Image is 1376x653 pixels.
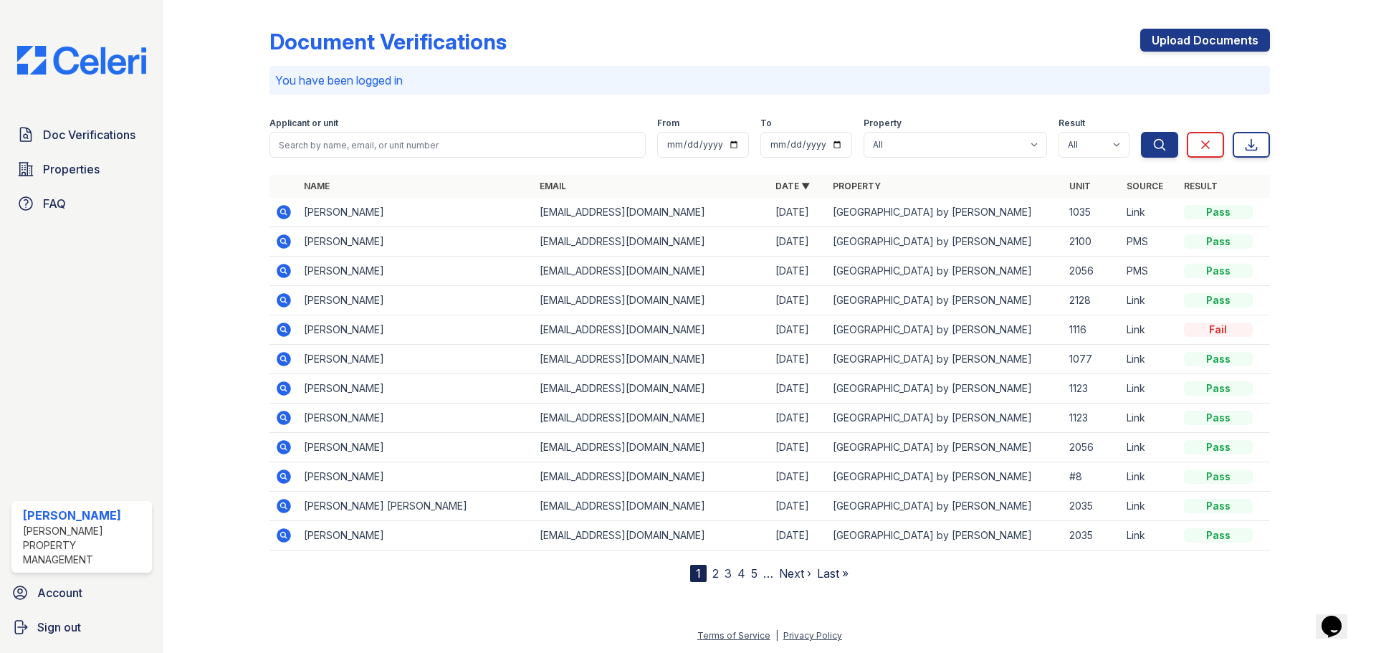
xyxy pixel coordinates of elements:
[1184,264,1253,278] div: Pass
[534,315,770,345] td: [EMAIL_ADDRESS][DOMAIN_NAME]
[770,374,827,404] td: [DATE]
[827,462,1063,492] td: [GEOGRAPHIC_DATA] by [PERSON_NAME]
[817,566,849,581] a: Last »
[298,433,534,462] td: [PERSON_NAME]
[1069,181,1091,191] a: Unit
[725,566,732,581] a: 3
[775,630,778,641] div: |
[712,566,719,581] a: 2
[1064,374,1121,404] td: 1123
[1316,596,1362,639] iframe: chat widget
[534,462,770,492] td: [EMAIL_ADDRESS][DOMAIN_NAME]
[534,286,770,315] td: [EMAIL_ADDRESS][DOMAIN_NAME]
[298,345,534,374] td: [PERSON_NAME]
[1184,234,1253,249] div: Pass
[1059,118,1085,129] label: Result
[298,227,534,257] td: [PERSON_NAME]
[833,181,881,191] a: Property
[1064,492,1121,521] td: 2035
[1121,404,1178,433] td: Link
[697,630,770,641] a: Terms of Service
[1064,345,1121,374] td: 1077
[770,286,827,315] td: [DATE]
[298,404,534,433] td: [PERSON_NAME]
[534,227,770,257] td: [EMAIL_ADDRESS][DOMAIN_NAME]
[37,619,81,636] span: Sign out
[1121,521,1178,550] td: Link
[827,227,1063,257] td: [GEOGRAPHIC_DATA] by [PERSON_NAME]
[23,524,146,567] div: [PERSON_NAME] Property Management
[540,181,566,191] a: Email
[1140,29,1270,52] a: Upload Documents
[1121,345,1178,374] td: Link
[1184,411,1253,425] div: Pass
[269,132,646,158] input: Search by name, email, or unit number
[1121,198,1178,227] td: Link
[1121,374,1178,404] td: Link
[763,565,773,582] span: …
[1184,499,1253,513] div: Pass
[737,566,745,581] a: 4
[770,521,827,550] td: [DATE]
[1064,198,1121,227] td: 1035
[770,315,827,345] td: [DATE]
[770,462,827,492] td: [DATE]
[864,118,902,129] label: Property
[1064,521,1121,550] td: 2035
[1121,315,1178,345] td: Link
[23,507,146,524] div: [PERSON_NAME]
[1184,293,1253,308] div: Pass
[534,257,770,286] td: [EMAIL_ADDRESS][DOMAIN_NAME]
[11,189,152,218] a: FAQ
[1121,227,1178,257] td: PMS
[1121,433,1178,462] td: Link
[827,345,1063,374] td: [GEOGRAPHIC_DATA] by [PERSON_NAME]
[770,404,827,433] td: [DATE]
[690,565,707,582] div: 1
[6,613,158,642] a: Sign out
[827,404,1063,433] td: [GEOGRAPHIC_DATA] by [PERSON_NAME]
[298,257,534,286] td: [PERSON_NAME]
[6,46,158,75] img: CE_Logo_Blue-a8612792a0a2168367f1c8372b55b34899dd931a85d93a1a3d3e32e68fde9ad4.png
[657,118,679,129] label: From
[43,195,66,212] span: FAQ
[275,72,1264,89] p: You have been logged in
[827,257,1063,286] td: [GEOGRAPHIC_DATA] by [PERSON_NAME]
[783,630,842,641] a: Privacy Policy
[1184,181,1218,191] a: Result
[1184,381,1253,396] div: Pass
[775,181,810,191] a: Date ▼
[770,198,827,227] td: [DATE]
[751,566,758,581] a: 5
[1121,462,1178,492] td: Link
[298,315,534,345] td: [PERSON_NAME]
[6,578,158,607] a: Account
[298,198,534,227] td: [PERSON_NAME]
[827,198,1063,227] td: [GEOGRAPHIC_DATA] by [PERSON_NAME]
[827,286,1063,315] td: [GEOGRAPHIC_DATA] by [PERSON_NAME]
[1184,528,1253,543] div: Pass
[43,126,135,143] span: Doc Verifications
[304,181,330,191] a: Name
[779,566,811,581] a: Next ›
[43,161,100,178] span: Properties
[11,120,152,149] a: Doc Verifications
[770,492,827,521] td: [DATE]
[534,521,770,550] td: [EMAIL_ADDRESS][DOMAIN_NAME]
[827,492,1063,521] td: [GEOGRAPHIC_DATA] by [PERSON_NAME]
[298,492,534,521] td: [PERSON_NAME] [PERSON_NAME]
[1184,440,1253,454] div: Pass
[1121,257,1178,286] td: PMS
[1064,404,1121,433] td: 1123
[269,118,338,129] label: Applicant or unit
[298,286,534,315] td: [PERSON_NAME]
[827,521,1063,550] td: [GEOGRAPHIC_DATA] by [PERSON_NAME]
[298,462,534,492] td: [PERSON_NAME]
[298,521,534,550] td: [PERSON_NAME]
[1064,257,1121,286] td: 2056
[827,315,1063,345] td: [GEOGRAPHIC_DATA] by [PERSON_NAME]
[827,374,1063,404] td: [GEOGRAPHIC_DATA] by [PERSON_NAME]
[11,155,152,183] a: Properties
[534,345,770,374] td: [EMAIL_ADDRESS][DOMAIN_NAME]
